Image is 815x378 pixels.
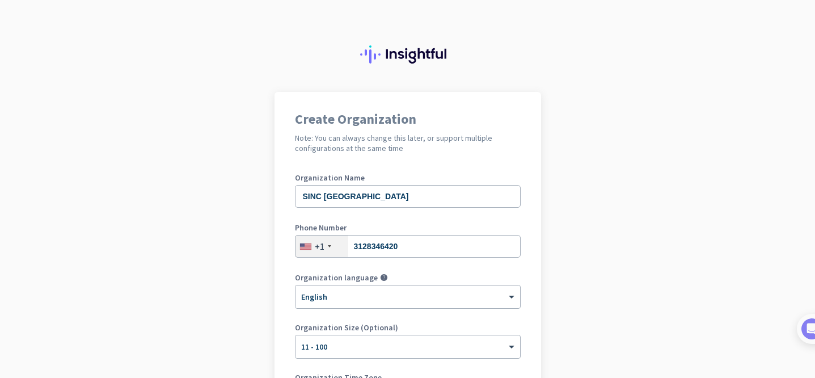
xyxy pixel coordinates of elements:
h1: Create Organization [295,112,521,126]
i: help [380,274,388,282]
div: +1 [315,241,324,252]
input: 201-555-0123 [295,235,521,258]
label: Organization language [295,274,378,282]
input: What is the name of your organization? [295,185,521,208]
img: Insightful [360,45,455,64]
label: Organization Size (Optional) [295,324,521,331]
h2: Note: You can always change this later, or support multiple configurations at the same time [295,133,521,153]
label: Phone Number [295,224,521,232]
label: Organization Name [295,174,521,182]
